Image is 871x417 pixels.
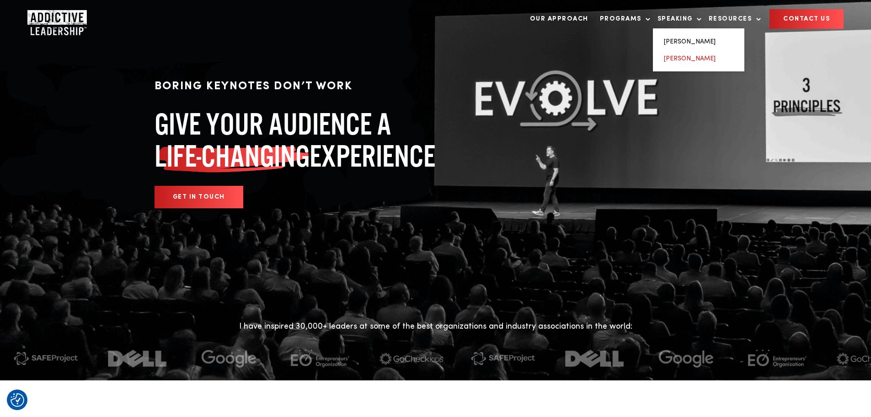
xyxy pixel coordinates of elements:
[155,108,479,172] h1: GIVE YOUR AUDIENCE A EXPERIENCE
[162,49,321,67] input: 615-555-1234
[595,10,651,28] a: Programs
[155,78,479,95] p: BORING KEYNOTES DON’T WORK
[653,10,702,28] a: Speaking
[11,393,24,407] img: Revisit consent button
[162,11,321,29] input: Fields
[664,38,716,45] a: [PERSON_NAME]
[769,9,844,29] a: CONTACT US
[27,10,82,28] a: Home
[11,393,24,407] button: Consent Preferences
[664,55,716,62] a: [PERSON_NAME]
[155,186,243,208] a: GET IN TOUCH
[525,10,593,28] a: Our Approach
[155,140,310,172] span: LIFE-CHANGING
[162,38,206,46] span: Phone number
[704,10,761,28] a: Resources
